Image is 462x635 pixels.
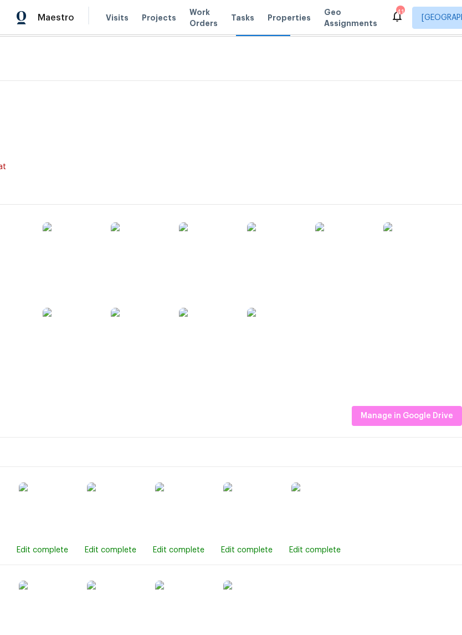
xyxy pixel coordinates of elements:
span: Projects [142,12,176,23]
div: 41 [396,7,404,18]
span: Tasks [231,14,254,22]
button: Manage in Google Drive [352,406,462,426]
span: Geo Assignments [324,7,377,29]
span: Manage in Google Drive [361,409,453,423]
span: Work Orders [189,7,218,29]
div: Edit complete [153,545,204,556]
div: Edit complete [17,545,68,556]
span: Properties [268,12,311,23]
div: Edit complete [85,545,136,556]
div: Edit complete [221,545,273,556]
span: Maestro [38,12,74,23]
span: Visits [106,12,129,23]
div: Edit complete [289,545,341,556]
